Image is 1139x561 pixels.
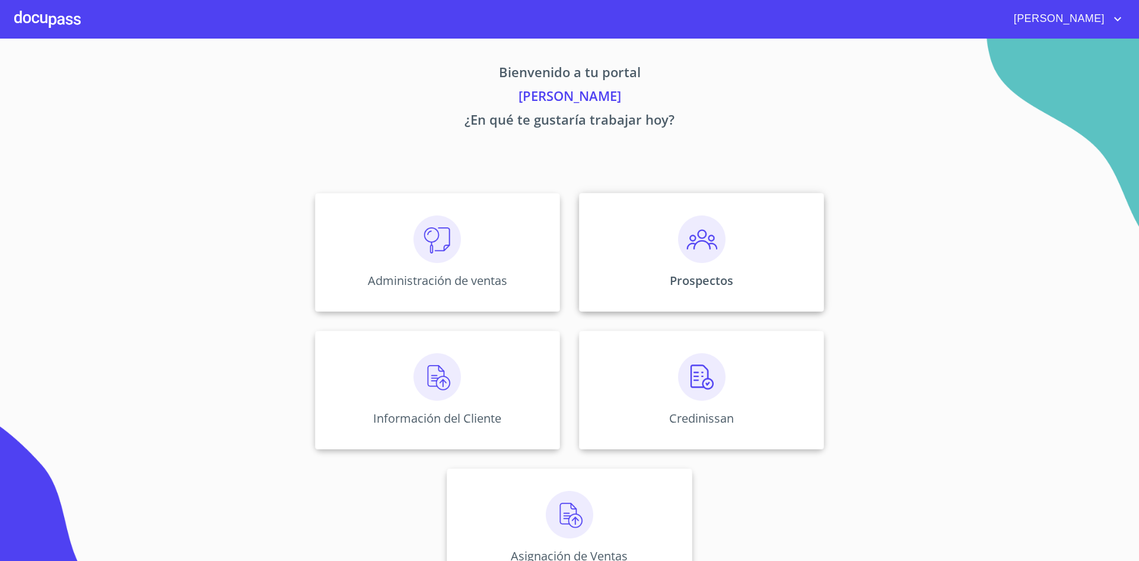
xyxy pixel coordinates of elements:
p: Credinissan [669,410,734,426]
img: carga.png [546,491,593,538]
p: [PERSON_NAME] [204,86,935,110]
img: verificacion.png [678,353,726,401]
span: [PERSON_NAME] [1005,9,1111,28]
img: prospectos.png [678,215,726,263]
p: Prospectos [670,272,733,289]
p: Información del Cliente [373,410,501,426]
img: carga.png [413,353,461,401]
p: Bienvenido a tu portal [204,62,935,86]
img: consulta.png [413,215,461,263]
button: account of current user [1005,9,1125,28]
p: Administración de ventas [368,272,507,289]
p: ¿En qué te gustaría trabajar hoy? [204,110,935,134]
